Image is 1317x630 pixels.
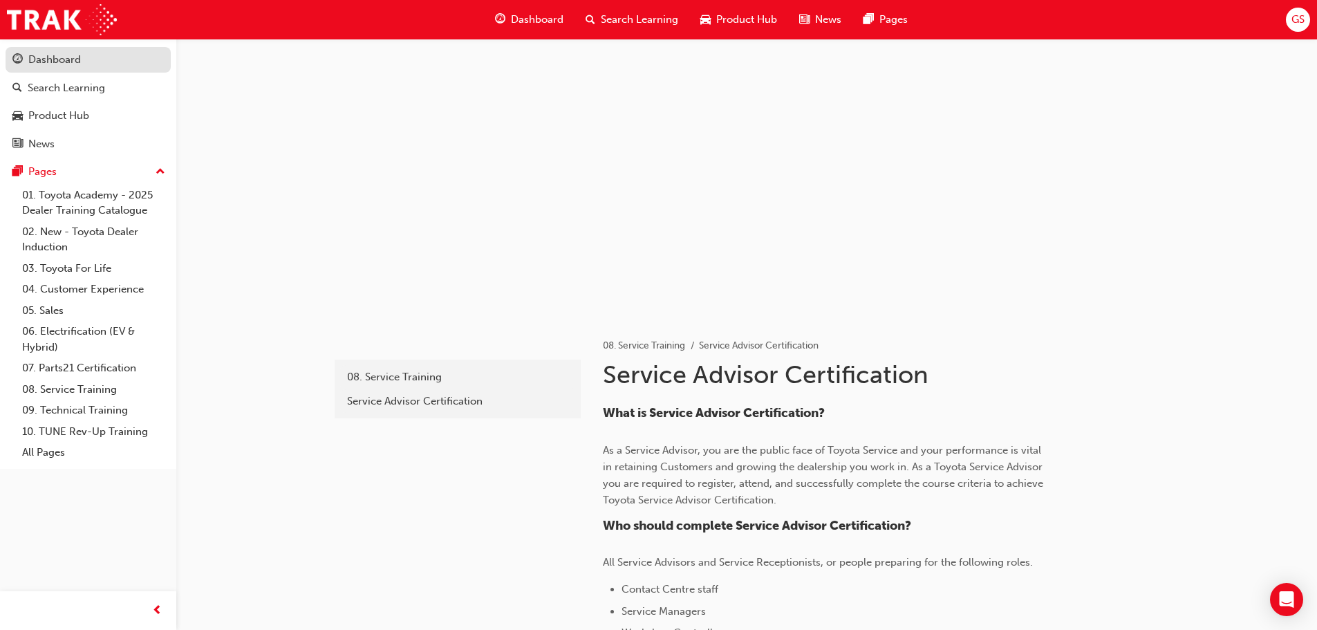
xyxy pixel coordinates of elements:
button: GS [1286,8,1310,32]
span: search-icon [586,11,595,28]
a: 04. Customer Experience [17,279,171,300]
span: GS [1291,12,1305,28]
span: Pages [879,12,908,28]
span: Search Learning [601,12,678,28]
span: pages-icon [12,166,23,178]
span: guage-icon [495,11,505,28]
span: What is Service Advisor Certification? [603,405,825,420]
a: 03. Toyota For Life [17,258,171,279]
span: Contact Centre staff [622,583,718,595]
div: Pages [28,164,57,180]
span: news-icon [799,11,810,28]
a: 08. Service Training [603,340,685,351]
button: Pages [6,159,171,185]
a: car-iconProduct Hub [689,6,788,34]
span: News [815,12,841,28]
a: 02. New - Toyota Dealer Induction [17,221,171,258]
button: DashboardSearch LearningProduct HubNews [6,44,171,159]
span: up-icon [156,163,165,181]
span: car-icon [700,11,711,28]
a: 08. Service Training [17,379,171,400]
div: Open Intercom Messenger [1270,583,1303,616]
a: pages-iconPages [852,6,919,34]
li: Service Advisor Certification [699,338,819,354]
span: pages-icon [863,11,874,28]
div: News [28,136,55,152]
span: prev-icon [152,602,162,620]
span: All Service Advisors and Service Receptionists, or people preparing for the following roles. [603,556,1033,568]
a: Service Advisor Certification [340,389,575,414]
span: search-icon [12,82,22,95]
div: Product Hub [28,108,89,124]
span: car-icon [12,110,23,122]
div: Dashboard [28,52,81,68]
a: guage-iconDashboard [484,6,575,34]
span: news-icon [12,138,23,151]
div: 08. Service Training [347,369,568,385]
a: 08. Service Training [340,365,575,389]
a: 10. TUNE Rev-Up Training [17,421,171,443]
a: Dashboard [6,47,171,73]
span: Product Hub [716,12,777,28]
a: News [6,131,171,157]
span: Dashboard [511,12,563,28]
span: Who should complete Service Advisor Certification? [603,518,911,533]
div: Service Advisor Certification [347,393,568,409]
a: search-iconSearch Learning [575,6,689,34]
a: 07. Parts21 Certification [17,358,171,379]
a: All Pages [17,442,171,463]
a: 06. Electrification (EV & Hybrid) [17,321,171,358]
a: news-iconNews [788,6,852,34]
a: 09. Technical Training [17,400,171,421]
a: Product Hub [6,103,171,129]
h1: Service Advisor Certification [603,360,1056,390]
img: Trak [7,4,117,35]
div: Search Learning [28,80,105,96]
a: 01. Toyota Academy - 2025 Dealer Training Catalogue [17,185,171,221]
a: 05. Sales [17,300,171,322]
a: Search Learning [6,75,171,101]
span: As a Service Advisor, you are the public face of Toyota Service and your performance is vital in ... [603,444,1046,506]
span: guage-icon [12,54,23,66]
span: Service Managers [622,605,706,618]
